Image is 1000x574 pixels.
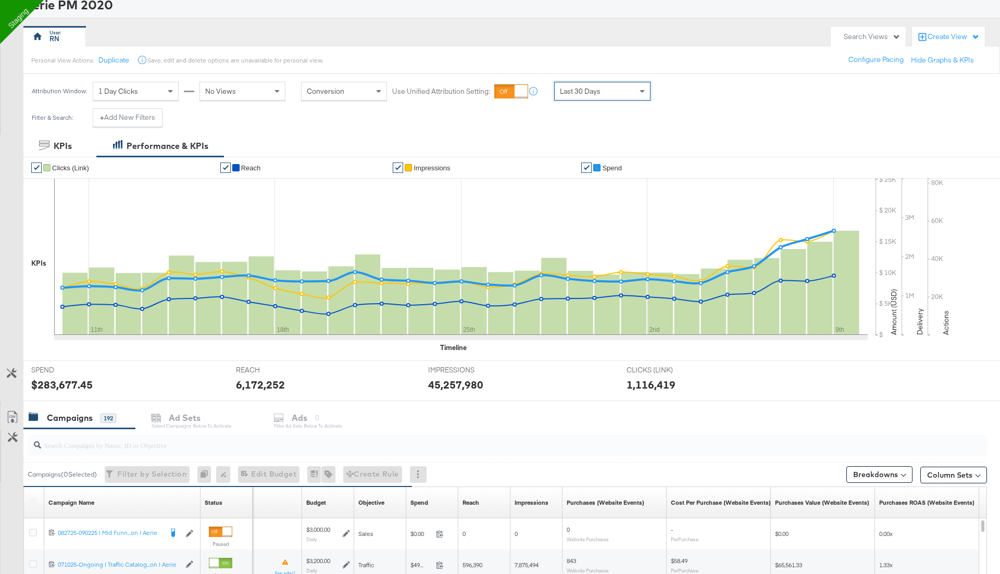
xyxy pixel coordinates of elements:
[31,114,73,121] div: Filter & Search:
[841,51,911,69] button: Configure Pacing
[127,140,208,152] div: Performance & KPIs
[31,88,87,95] div: Attribution Window:
[567,526,570,533] span: 0
[101,414,116,423] div: 192
[410,561,432,569] span: $49,310.46
[602,164,622,172] span: Spend
[567,498,644,507] a: The number of times a purchase was made tracked by your Custom Audience pixel on your website aft...
[671,498,771,507] a: The average cost for each purchase tracked by your Custom Audience pixel on your website after pe...
[928,32,980,42] div: Create View
[463,561,482,569] span: 596,390
[671,526,673,533] span: -
[236,365,314,375] span: REACH
[306,557,330,565] div: $3,200.00
[463,498,479,507] div: Reach
[410,498,428,507] a: The total amount spent to date.
[627,365,705,375] span: CLICKS (LINK)
[911,55,974,65] button: Hide Graphs & KPIs
[48,498,94,507] div: Campaign Name
[440,343,467,353] div: Timeline
[671,567,698,573] sub: Per Purchase
[414,164,450,172] span: Impressions
[463,530,466,538] span: 0
[49,34,59,44] div: RN
[879,561,893,569] span: 1.33x
[879,530,893,538] span: 0.00x
[671,557,687,565] span: $58.49
[209,541,232,547] label: Paused
[307,86,344,96] span: Conversion
[306,536,317,542] sub: Daily
[515,498,548,507] a: The number of times your ad was served. On mobile apps an ad is counted as served the first time ...
[47,412,93,424] div: Campaigns
[392,86,490,96] label: Use Unified Attribution Setting:
[100,113,104,122] strong: +
[58,529,162,537] div: 082725-090225 | Mid Funn...on | Aerie
[567,557,576,565] span: 843
[220,163,231,173] a: ✔
[31,163,42,173] a: ✔
[306,498,326,507] div: Budget
[58,560,180,569] a: 071025-Ongoing | Traffic Catalog...on | Aerie
[31,377,93,392] div: $283,677.45
[844,32,901,42] div: Search Views
[515,498,548,507] div: Impressions
[775,498,869,507] a: The total value of the purchase actions tracked by your Custom Audience pixel on your website aft...
[52,164,89,172] span: Clicks (Link)
[920,467,987,483] button: Column Sets
[358,498,384,507] a: Your campaign's objective.
[515,561,539,569] span: 7,875,494
[306,498,326,507] a: The maximum amount you're willing to spend on your ads, on average each day or over the lifetime ...
[241,164,261,172] span: Reach
[306,567,317,573] sub: Daily
[31,365,109,375] span: SPEND
[671,498,771,507] div: Cost Per Purchase (Website Events)
[31,258,46,268] div: KPIs
[54,140,72,152] div: KPIs
[879,498,974,507] div: Purchases ROAS (Website Events)
[28,470,97,479] div: Campaigns ( 0 Selected)
[205,498,222,507] div: Status
[41,431,899,451] input: Search Campaigns by Name, ID or Objective
[775,498,869,507] div: Purchases Value (Website Events)
[428,377,483,392] div: 45,257,980
[205,86,236,96] span: No Views
[98,55,129,65] button: Duplicate
[358,498,384,507] div: Objective
[410,498,428,507] div: Spend
[358,561,374,569] span: Traffic
[627,377,676,392] div: 1,116,419
[889,289,898,335] text: Amount (USD)
[941,310,951,335] text: Actions
[428,365,506,375] span: IMPRESSIONS
[147,56,323,65] div: Save, edit and delete options are unavailable for personal view.
[205,498,222,507] a: Shows the current state of your Ad Campaign.
[846,466,913,483] button: Breakdowns
[567,536,609,542] sub: Website Purchases
[98,86,138,96] span: 1 Day Clicks
[671,536,698,542] sub: Per Purchase
[58,529,162,539] a: 082725-090225 | Mid Funn...on | Aerie
[879,498,974,507] a: The total value of the purchase actions divided by spend tracked by your Custom Audience pixel on...
[463,498,479,507] a: The number of people your ad was served to.
[93,108,162,127] button: +Add New Filters
[515,530,518,538] span: 0
[915,308,924,335] text: Delivery
[393,163,403,173] a: ✔
[581,163,592,173] a: ✔
[358,530,373,538] span: Sales
[31,56,94,65] div: Personal View Actions:
[48,498,94,507] a: Your campaign name.
[236,377,285,392] div: 6,172,252
[567,567,609,573] sub: Website Purchases
[567,498,644,507] div: Purchases (Website Events)
[197,466,216,483] div: 0
[410,530,432,538] span: $0.00
[560,86,601,96] span: Last 30 Days
[306,526,330,534] div: $3,000.00
[775,530,789,538] span: $0.00
[775,561,802,569] span: $65,561.33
